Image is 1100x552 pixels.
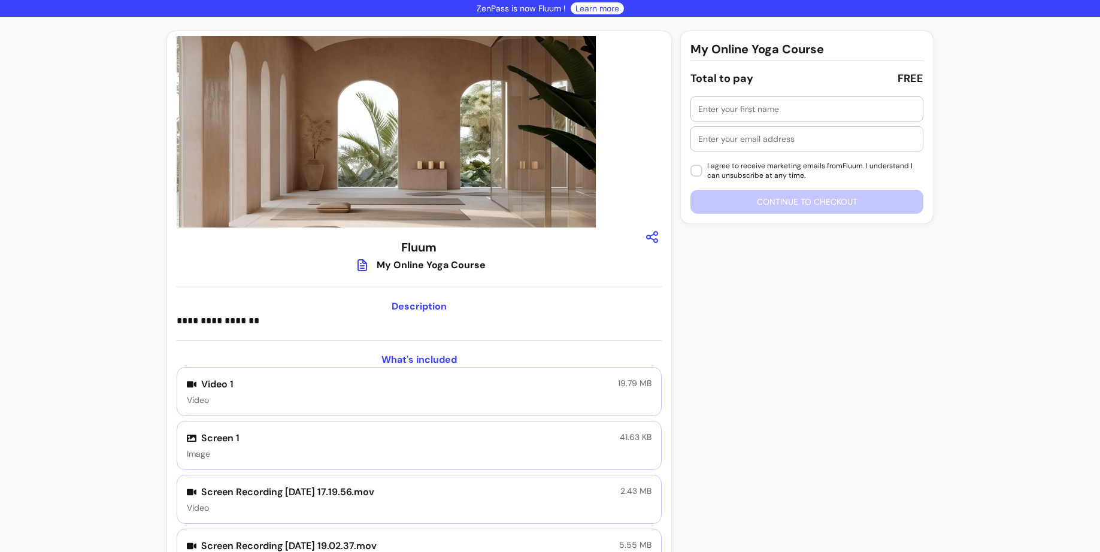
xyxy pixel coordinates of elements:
p: Video [187,394,234,406]
h3: What's included [177,353,662,367]
p: ZenPass is now Fluum ! [477,2,566,14]
h3: Description [177,299,662,314]
p: 41.63 KB [620,431,651,443]
p: Screen 1 [187,431,240,445]
div: Total to pay [690,70,753,87]
a: Learn more [575,2,619,14]
h3: My Online Yoga Course [690,41,824,57]
p: Video 1 [187,377,234,392]
p: Screen Recording [DATE] 17.19.56.mov [187,485,374,499]
div: FREE [898,70,923,87]
div: My Online Yoga Course [377,258,486,272]
input: Enter your email address [698,133,916,145]
p: 2.43 MB [620,485,651,497]
p: 5.55 MB [619,539,651,551]
p: Video [187,502,374,514]
input: Enter your first name [698,103,916,115]
h3: Fluum [401,239,437,256]
p: Image [187,448,240,460]
p: 19.79 MB [618,377,651,389]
